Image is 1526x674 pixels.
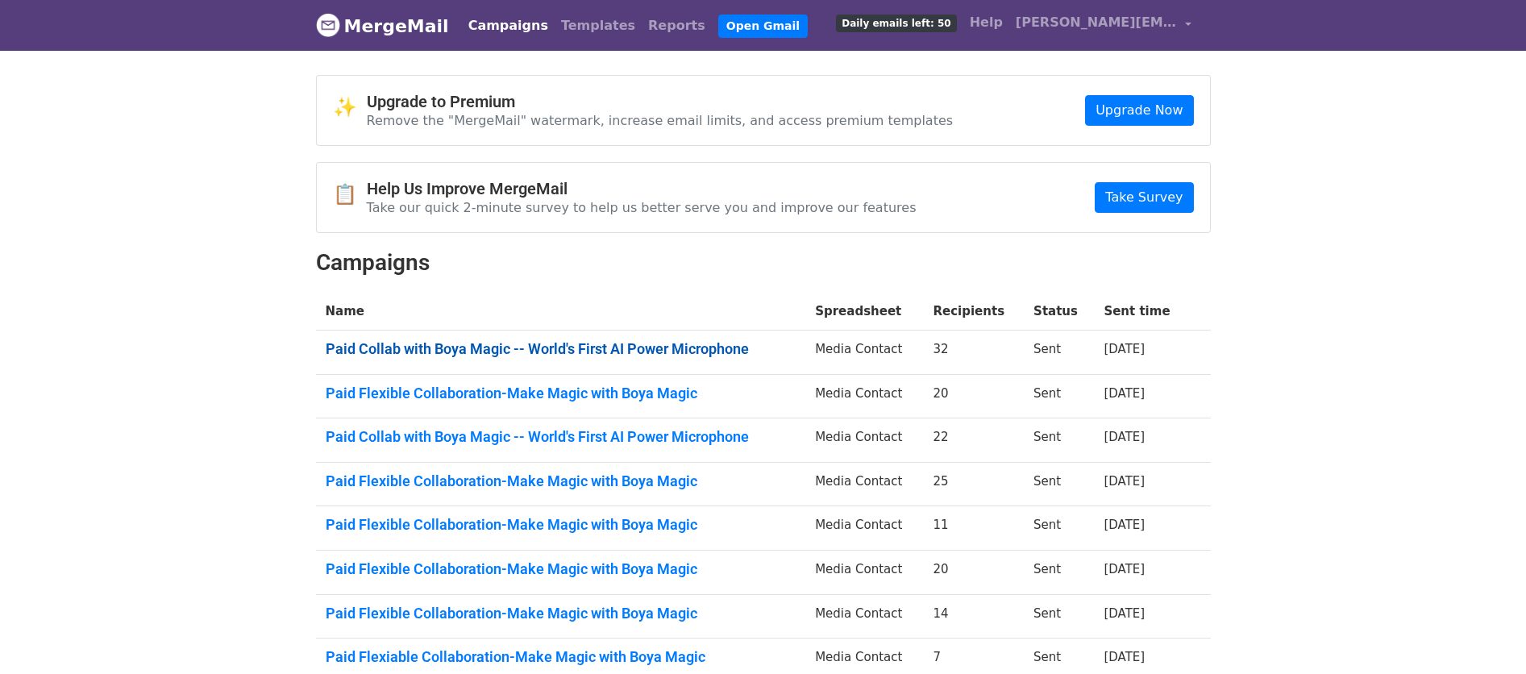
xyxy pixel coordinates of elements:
td: 22 [923,418,1024,463]
th: Recipients [923,293,1024,331]
a: [DATE] [1104,342,1145,356]
h4: Help Us Improve MergeMail [367,179,917,198]
td: Sent [1024,331,1094,375]
td: Media Contact [805,374,923,418]
a: Upgrade Now [1085,95,1193,126]
a: Daily emails left: 50 [830,6,963,39]
a: MergeMail [316,9,449,43]
td: 25 [923,462,1024,506]
a: Help [963,6,1009,39]
td: Media Contact [805,506,923,551]
span: Daily emails left: 50 [836,15,956,32]
a: [DATE] [1104,606,1145,621]
td: Media Contact [805,462,923,506]
a: [DATE] [1104,474,1145,489]
a: [DATE] [1104,650,1145,664]
a: [DATE] [1104,386,1145,401]
td: 20 [923,551,1024,595]
p: Remove the "MergeMail" watermark, increase email limits, and access premium templates [367,112,954,129]
td: 14 [923,594,1024,639]
td: Sent [1024,374,1094,418]
a: Campaigns [462,10,555,42]
a: Take Survey [1095,182,1193,213]
td: Sent [1024,462,1094,506]
td: 20 [923,374,1024,418]
a: Templates [555,10,642,42]
a: [DATE] [1104,562,1145,576]
h2: Campaigns [316,249,1211,277]
td: Sent [1024,551,1094,595]
iframe: Chat Widget [1445,597,1526,674]
a: Paid Flexible Collaboration-Make Magic with Boya Magic [326,605,796,622]
td: Media Contact [805,594,923,639]
a: Paid Flexible Collaboration-Make Magic with Boya Magic [326,472,796,490]
td: Media Contact [805,418,923,463]
img: MergeMail logo [316,13,340,37]
a: [PERSON_NAME][EMAIL_ADDRESS][DOMAIN_NAME] [1009,6,1198,44]
td: 32 [923,331,1024,375]
span: 📋 [333,183,367,206]
a: Paid Flexible Collaboration-Make Magic with Boya Magic [326,385,796,402]
a: Paid Collab with Boya Magic -- World's First AI Power Microphone [326,428,796,446]
a: [DATE] [1104,430,1145,444]
h4: Upgrade to Premium [367,92,954,111]
span: ✨ [333,96,367,119]
td: Sent [1024,594,1094,639]
a: Open Gmail [718,15,808,38]
a: Paid Collab with Boya Magic -- World's First AI Power Microphone [326,340,796,358]
a: [DATE] [1104,518,1145,532]
a: Paid Flexible Collaboration-Make Magic with Boya Magic [326,516,796,534]
a: Paid Flexible Collaboration-Make Magic with Boya Magic [326,560,796,578]
th: Status [1024,293,1094,331]
span: [PERSON_NAME][EMAIL_ADDRESS][DOMAIN_NAME] [1016,13,1177,32]
td: Media Contact [805,551,923,595]
td: Sent [1024,506,1094,551]
th: Spreadsheet [805,293,923,331]
th: Name [316,293,806,331]
p: Take our quick 2-minute survey to help us better serve you and improve our features [367,199,917,216]
td: Sent [1024,418,1094,463]
td: Media Contact [805,331,923,375]
td: 11 [923,506,1024,551]
a: Paid Flexiable Collaboration-Make Magic with Boya Magic [326,648,796,666]
a: Reports [642,10,712,42]
th: Sent time [1094,293,1189,331]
